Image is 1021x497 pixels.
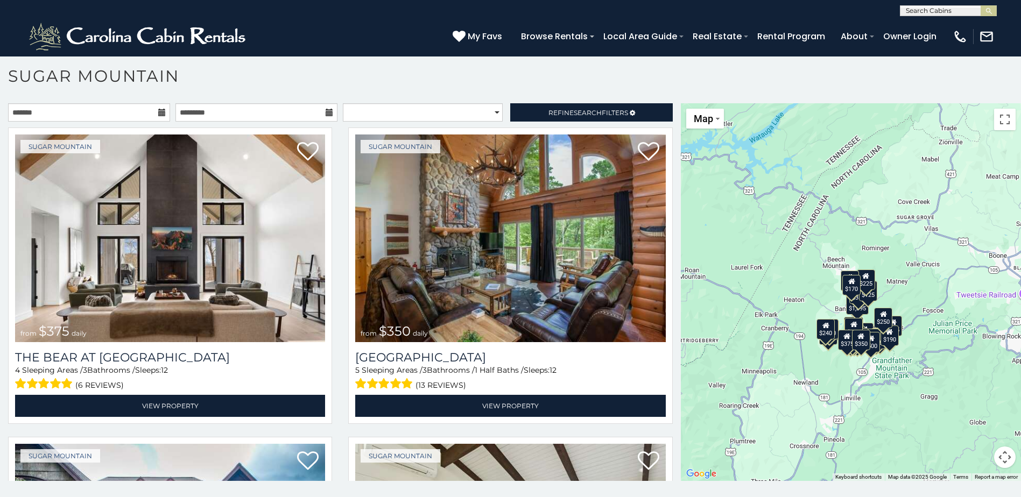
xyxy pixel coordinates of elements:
[638,450,659,473] a: Add to favorites
[416,378,466,392] span: (13 reviews)
[953,29,968,44] img: phone-regular-white.png
[857,269,875,290] div: $225
[851,330,870,350] div: $350
[638,141,659,164] a: Add to favorites
[297,450,319,473] a: Add to favorites
[355,365,360,375] span: 5
[994,109,1016,130] button: Toggle fullscreen view
[838,330,856,350] div: $375
[161,365,168,375] span: 12
[453,30,505,44] a: My Favs
[20,449,100,463] a: Sugar Mountain
[423,365,427,375] span: 3
[994,446,1016,468] button: Map camera controls
[75,378,124,392] span: (6 reviews)
[361,449,440,463] a: Sugar Mountain
[844,317,862,337] div: $190
[878,27,942,46] a: Owner Login
[859,281,877,301] div: $125
[686,109,724,129] button: Change map style
[355,365,665,392] div: Sleeping Areas / Bathrooms / Sleeps:
[468,30,502,43] span: My Favs
[355,134,665,342] a: Grouse Moor Lodge from $350 daily
[355,350,665,365] h3: Grouse Moor Lodge
[15,134,325,342] a: The Bear At Sugar Mountain from $375 daily
[888,474,947,480] span: Map data ©2025 Google
[835,27,873,46] a: About
[841,271,859,291] div: $240
[39,323,69,339] span: $375
[516,27,593,46] a: Browse Rentals
[355,350,665,365] a: [GEOGRAPHIC_DATA]
[867,329,885,349] div: $195
[842,275,861,295] div: $170
[752,27,830,46] a: Rental Program
[881,325,899,346] div: $190
[15,134,325,342] img: The Bear At Sugar Mountain
[20,140,100,153] a: Sugar Mountain
[953,474,968,480] a: Terms (opens in new tab)
[72,329,87,337] span: daily
[835,473,882,481] button: Keyboard shortcuts
[20,329,37,337] span: from
[15,395,325,417] a: View Property
[510,103,672,122] a: RefineSearchFilters
[884,316,902,336] div: $155
[816,319,835,339] div: $240
[355,134,665,342] img: Grouse Moor Lodge
[15,365,20,375] span: 4
[475,365,524,375] span: 1 Half Baths /
[27,20,250,53] img: White-1-2.png
[355,395,665,417] a: View Property
[846,294,869,315] div: $1,095
[979,29,994,44] img: mail-regular-white.png
[684,467,719,481] img: Google
[687,27,747,46] a: Real Estate
[862,332,880,352] div: $500
[844,318,863,338] div: $300
[413,329,428,337] span: daily
[574,109,602,117] span: Search
[548,109,628,117] span: Refine Filters
[975,474,1018,480] a: Report a map error
[550,365,557,375] span: 12
[874,308,892,328] div: $250
[845,317,863,337] div: $265
[684,467,719,481] a: Open this area in Google Maps (opens a new window)
[361,140,440,153] a: Sugar Mountain
[15,350,325,365] a: The Bear At [GEOGRAPHIC_DATA]
[361,329,377,337] span: from
[694,113,713,124] span: Map
[855,323,874,343] div: $200
[15,350,325,365] h3: The Bear At Sugar Mountain
[15,365,325,392] div: Sleeping Areas / Bathrooms / Sleeps:
[379,323,411,339] span: $350
[598,27,682,46] a: Local Area Guide
[83,365,87,375] span: 3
